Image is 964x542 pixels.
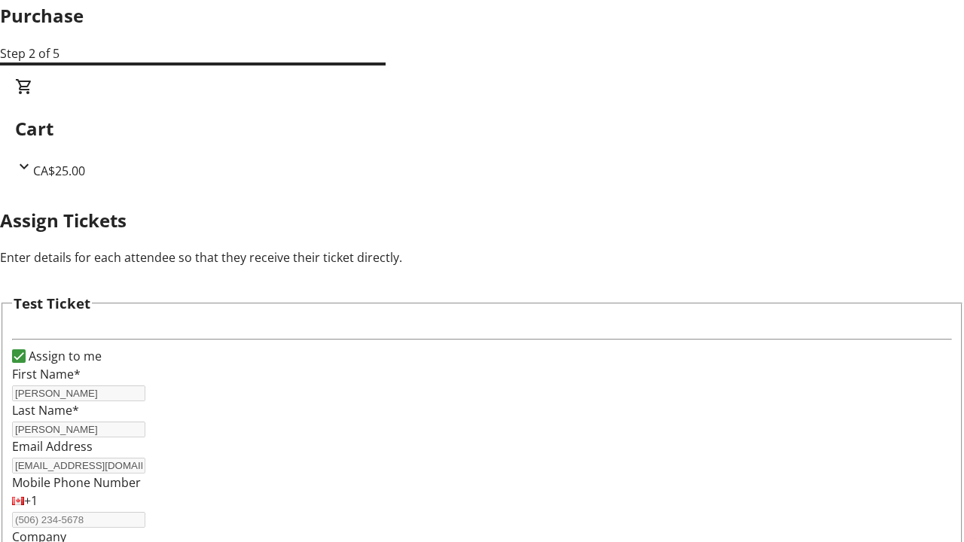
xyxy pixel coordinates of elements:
[14,293,90,314] h3: Test Ticket
[15,115,949,142] h2: Cart
[12,402,79,419] label: Last Name*
[12,474,141,491] label: Mobile Phone Number
[15,78,949,180] div: CartCA$25.00
[12,512,145,528] input: (506) 234-5678
[26,347,102,365] label: Assign to me
[12,366,81,382] label: First Name*
[12,438,93,455] label: Email Address
[33,163,85,179] span: CA$25.00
